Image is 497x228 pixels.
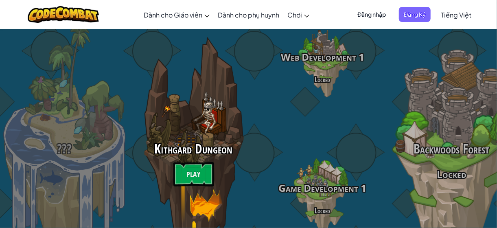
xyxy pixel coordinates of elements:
[144,11,202,19] span: Dành cho Giáo viên
[414,140,490,158] span: Backwoods Forest
[399,7,431,22] button: Đăng Ký
[441,11,471,19] span: Tiếng Việt
[214,4,283,26] a: Dành cho phụ huynh
[283,4,313,26] a: Chơi
[155,140,233,158] span: Kithgard Dungeon
[281,50,364,64] span: Web Development 1
[287,11,302,19] span: Chơi
[437,4,475,26] a: Tiếng Việt
[352,7,391,22] button: Đăng nhập
[258,207,387,215] h4: Locked
[279,181,367,195] span: Game Development 1
[28,6,99,23] img: CodeCombat logo
[140,4,214,26] a: Dành cho Giáo viên
[173,162,214,186] a: Play
[258,76,387,83] h4: Locked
